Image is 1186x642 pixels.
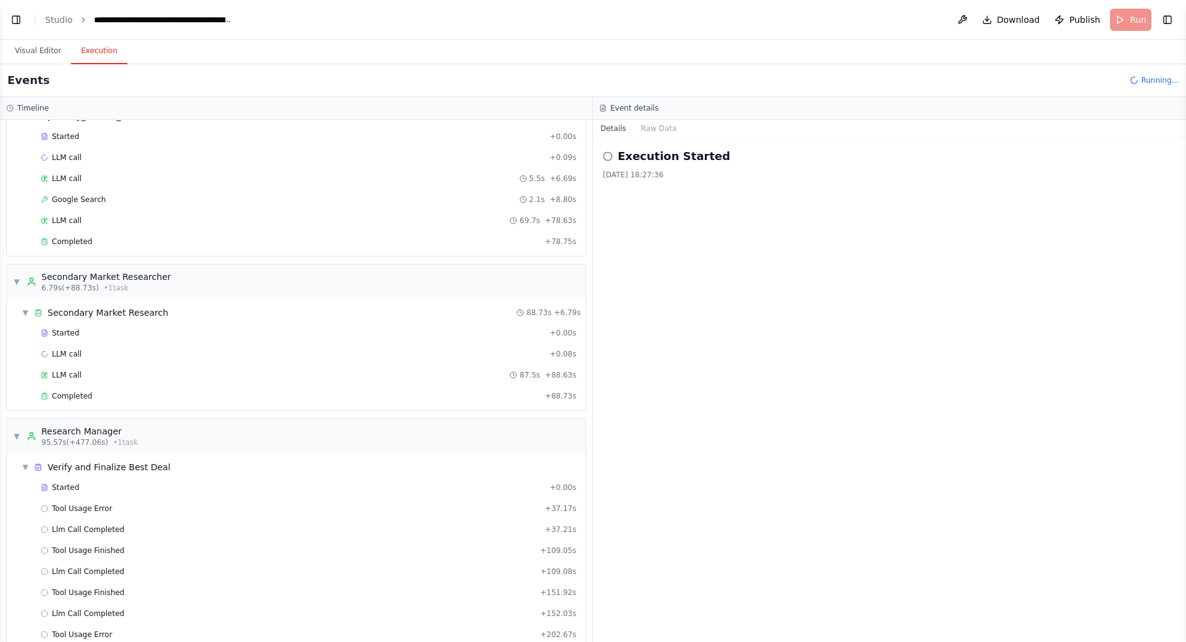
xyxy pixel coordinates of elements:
span: Completed [52,237,92,247]
button: Visual Editor [5,38,71,64]
button: Publish [1049,9,1105,31]
span: 95.57s (+477.06s) [41,437,108,447]
span: LLM call [52,370,82,380]
button: Show right sidebar [1159,11,1176,28]
h2: Execution Started [618,148,730,165]
span: LLM call [52,349,82,359]
span: + 78.63s [545,216,576,226]
span: + 202.67s [540,630,576,640]
div: Secondary Market Researcher [41,271,171,283]
button: Raw Data [634,120,684,137]
span: + 37.21s [545,525,576,534]
h3: Event details [610,103,658,113]
span: 87.5s [519,370,540,380]
span: LLM call [52,216,82,226]
span: + 0.08s [550,349,576,359]
span: + 37.17s [545,504,576,513]
button: Show left sidebar [7,11,25,28]
button: Details [593,120,634,137]
span: Tool Usage Finished [52,546,125,555]
span: + 151.92s [540,588,576,598]
span: + 6.79s [554,308,581,318]
span: 69.7s [519,216,540,226]
div: [DATE] 18:27:36 [603,170,1176,180]
span: Download [997,14,1040,26]
span: • 1 task [104,283,128,293]
span: + 78.75s [545,237,576,247]
span: 6.79s (+88.73s) [41,283,99,293]
nav: breadcrumb [45,14,233,26]
span: Started [52,328,79,338]
div: Research Manager [41,425,138,437]
span: Tool Usage Finished [52,588,125,598]
span: Llm Call Completed [52,609,124,619]
span: Completed [52,391,92,401]
span: Llm Call Completed [52,525,124,534]
span: 2.1s [529,195,545,205]
span: ▼ [22,462,29,472]
span: + 109.05s [540,546,576,555]
span: LLM call [52,153,82,163]
span: ▼ [13,277,20,287]
span: Publish [1069,14,1100,26]
span: + 109.08s [540,567,576,577]
span: Google Search [52,195,106,205]
button: Download [977,9,1045,31]
span: Secondary Market Research [48,306,168,319]
span: + 0.00s [550,132,576,141]
span: Llm Call Completed [52,567,124,577]
span: Started [52,483,79,492]
span: LLM call [52,174,82,184]
span: + 0.00s [550,483,576,492]
span: Tool Usage Error [52,630,112,640]
span: Started [52,132,79,141]
h3: Timeline [17,103,49,113]
span: ▼ [13,431,20,441]
span: + 8.80s [550,195,576,205]
span: + 88.63s [545,370,576,380]
a: Studio [45,15,73,25]
span: Verify and Finalize Best Deal [48,461,170,473]
span: ▼ [22,308,29,318]
h2: Events [7,72,49,89]
button: Execution [71,38,127,64]
span: + 152.03s [540,609,576,619]
span: 5.5s [529,174,545,184]
span: Running... [1141,75,1179,85]
span: 88.73s [526,308,552,318]
span: + 88.73s [545,391,576,401]
span: + 0.09s [550,153,576,163]
span: Tool Usage Error [52,504,112,513]
span: + 0.00s [550,328,576,338]
span: + 6.69s [550,174,576,184]
span: • 1 task [113,437,138,447]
